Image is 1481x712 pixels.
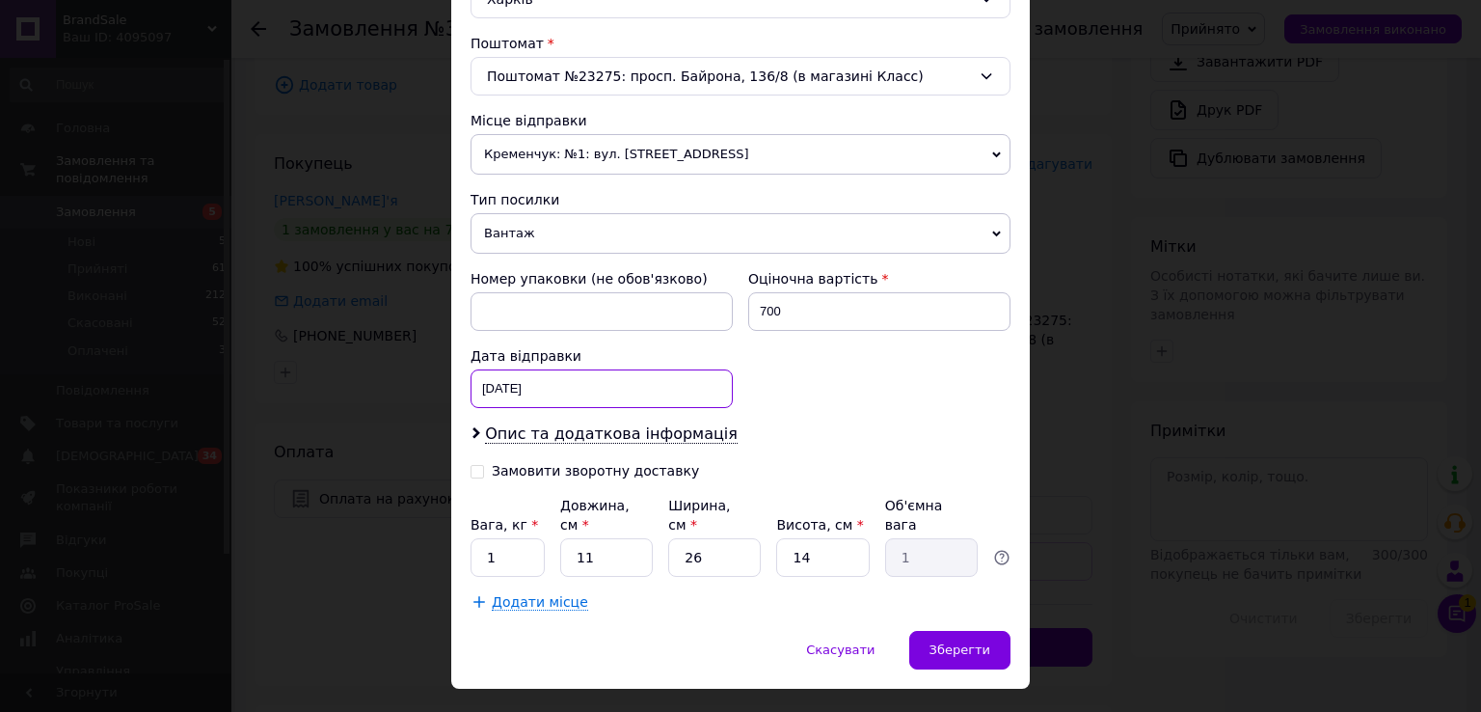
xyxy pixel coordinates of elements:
[471,34,1010,53] div: Поштомат
[471,517,538,533] label: Вага, кг
[471,134,1010,175] span: Кременчук: №1: вул. [STREET_ADDRESS]
[560,498,630,533] label: Довжина, см
[471,346,733,366] div: Дата відправки
[471,113,587,128] span: Місце відправки
[492,463,699,479] div: Замовити зворотну доставку
[471,57,1010,96] div: Поштомат №23275: просп. Байрона, 136/8 (в магазині Класс)
[492,594,588,611] span: Додати місце
[471,213,1010,254] span: Вантаж
[485,424,738,444] span: Опис та додаткова інформація
[748,269,1010,288] div: Оціночна вартість
[471,269,733,288] div: Номер упаковки (не обов'язково)
[806,643,875,657] span: Скасувати
[929,643,990,657] span: Зберегти
[668,498,730,533] label: Ширина, см
[776,517,863,533] label: Висота, см
[885,496,978,534] div: Об'ємна вага
[471,192,559,207] span: Тип посилки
